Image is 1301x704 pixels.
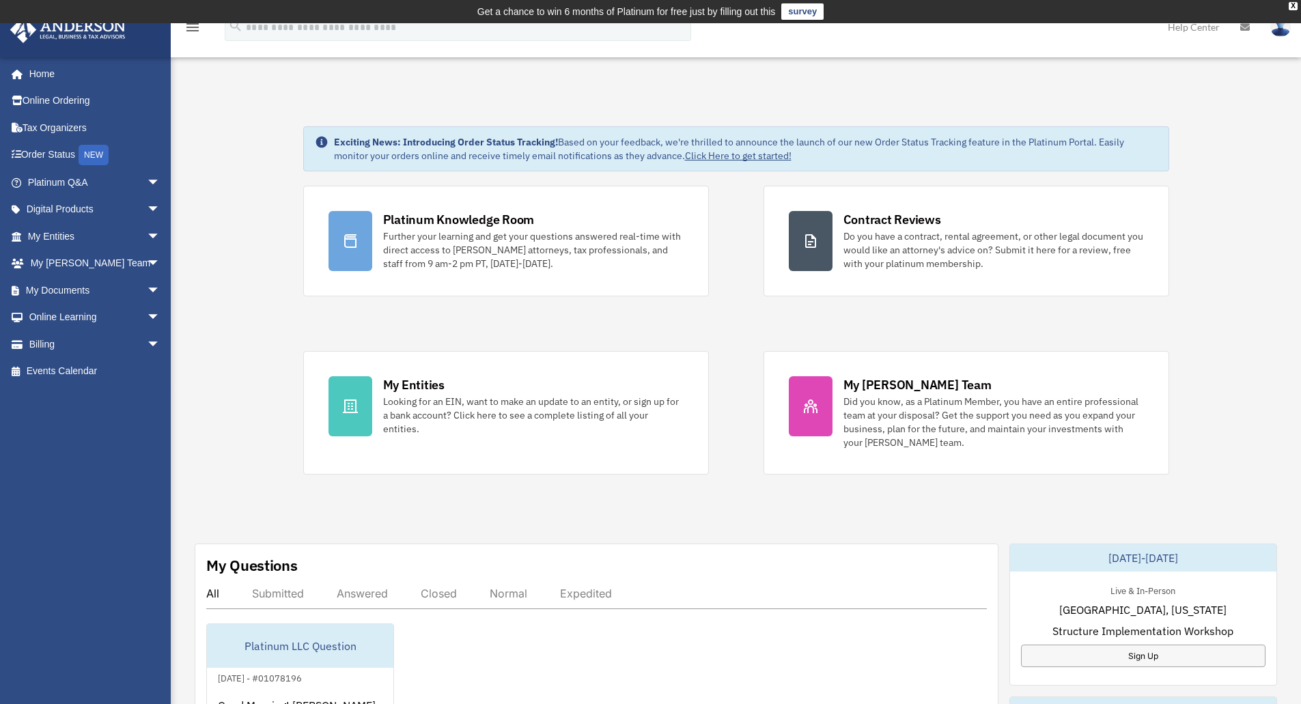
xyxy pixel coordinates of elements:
[10,169,181,196] a: Platinum Q&Aarrow_drop_down
[781,3,824,20] a: survey
[184,24,201,36] a: menu
[147,196,174,224] span: arrow_drop_down
[206,587,219,600] div: All
[764,186,1169,296] a: Contract Reviews Do you have a contract, rental agreement, or other legal document you would like...
[184,19,201,36] i: menu
[79,145,109,165] div: NEW
[383,229,684,270] div: Further your learning and get your questions answered real-time with direct access to [PERSON_NAM...
[843,211,941,228] div: Contract Reviews
[252,587,304,600] div: Submitted
[843,395,1144,449] div: Did you know, as a Platinum Member, you have an entire professional team at your disposal? Get th...
[10,87,181,115] a: Online Ordering
[147,169,174,197] span: arrow_drop_down
[147,330,174,358] span: arrow_drop_down
[303,186,709,296] a: Platinum Knowledge Room Further your learning and get your questions answered real-time with dire...
[10,358,181,385] a: Events Calendar
[6,16,130,43] img: Anderson Advisors Platinum Portal
[147,250,174,278] span: arrow_drop_down
[10,196,181,223] a: Digital Productsarrow_drop_down
[383,395,684,436] div: Looking for an EIN, want to make an update to an entity, or sign up for a bank account? Click her...
[1100,582,1186,597] div: Live & In-Person
[147,277,174,305] span: arrow_drop_down
[10,223,181,250] a: My Entitiesarrow_drop_down
[1010,544,1276,572] div: [DATE]-[DATE]
[147,223,174,251] span: arrow_drop_down
[1021,645,1265,667] a: Sign Up
[843,376,992,393] div: My [PERSON_NAME] Team
[477,3,776,20] div: Get a chance to win 6 months of Platinum for free just by filling out this
[303,351,709,475] a: My Entities Looking for an EIN, want to make an update to an entity, or sign up for a bank accoun...
[1270,17,1291,37] img: User Pic
[560,587,612,600] div: Expedited
[1052,623,1233,639] span: Structure Implementation Workshop
[685,150,792,162] a: Click Here to get started!
[421,587,457,600] div: Closed
[228,18,243,33] i: search
[764,351,1169,475] a: My [PERSON_NAME] Team Did you know, as a Platinum Member, you have an entire professional team at...
[10,141,181,169] a: Order StatusNEW
[206,555,298,576] div: My Questions
[334,136,558,148] strong: Exciting News: Introducing Order Status Tracking!
[843,229,1144,270] div: Do you have a contract, rental agreement, or other legal document you would like an attorney's ad...
[383,376,445,393] div: My Entities
[334,135,1158,163] div: Based on your feedback, we're thrilled to announce the launch of our new Order Status Tracking fe...
[10,60,174,87] a: Home
[1059,602,1227,618] span: [GEOGRAPHIC_DATA], [US_STATE]
[337,587,388,600] div: Answered
[10,277,181,304] a: My Documentsarrow_drop_down
[10,250,181,277] a: My [PERSON_NAME] Teamarrow_drop_down
[10,330,181,358] a: Billingarrow_drop_down
[1289,2,1298,10] div: close
[490,587,527,600] div: Normal
[10,304,181,331] a: Online Learningarrow_drop_down
[10,114,181,141] a: Tax Organizers
[207,624,393,668] div: Platinum LLC Question
[207,670,313,684] div: [DATE] - #01078196
[383,211,535,228] div: Platinum Knowledge Room
[147,304,174,332] span: arrow_drop_down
